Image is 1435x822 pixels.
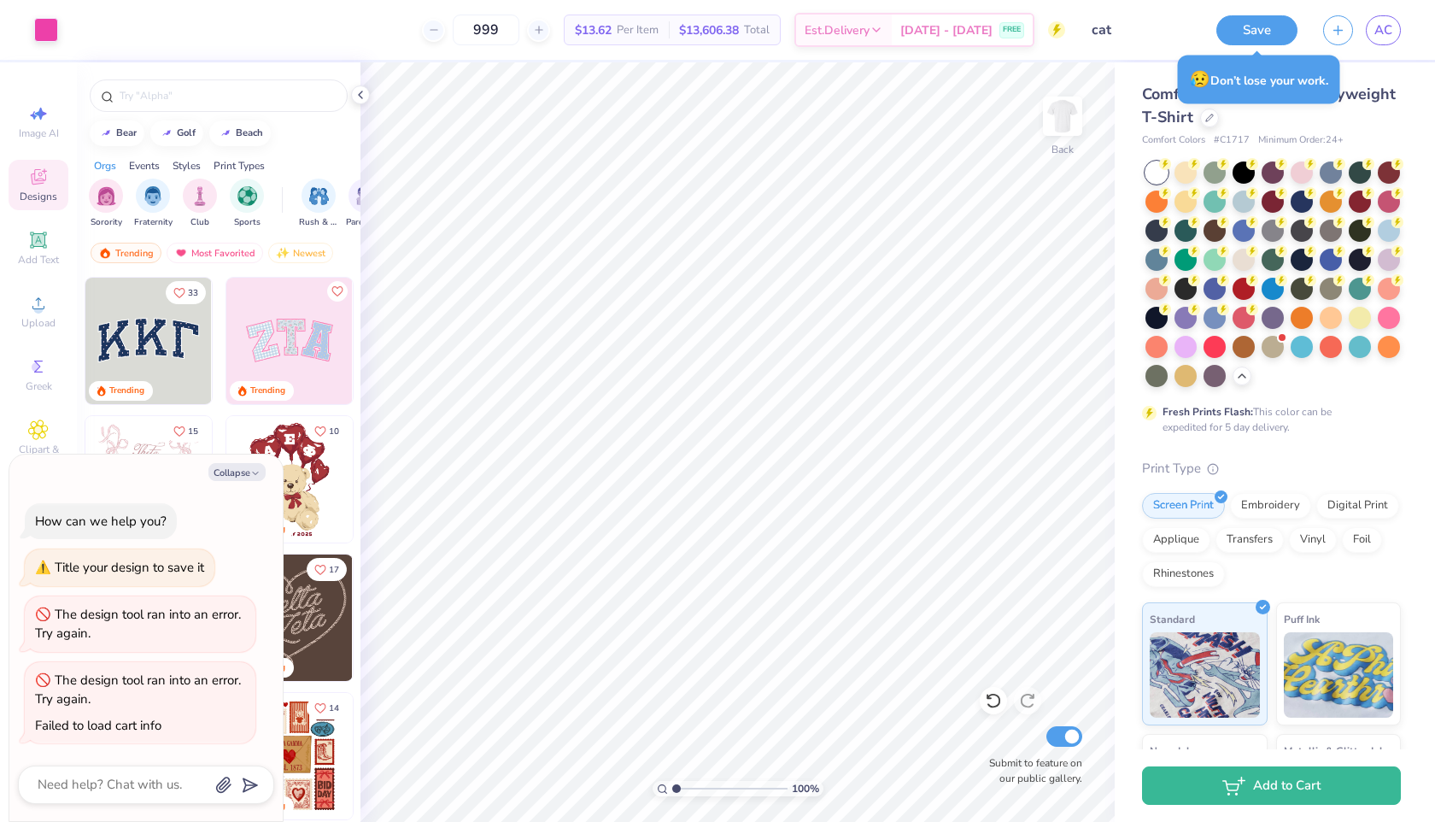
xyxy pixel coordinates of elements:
[234,216,261,229] span: Sports
[174,247,188,259] img: most_fav.gif
[97,186,116,206] img: Sorority Image
[352,693,478,819] img: b0e5e834-c177-467b-9309-b33acdc40f03
[346,216,385,229] span: Parent's Weekend
[1142,766,1401,805] button: Add to Cart
[226,555,353,681] img: 12710c6a-dcc0-49ce-8688-7fe8d5f96fe2
[1366,15,1401,45] a: AC
[1163,404,1373,435] div: This color can be expedited for 5 day delivery.
[134,179,173,229] button: filter button
[276,247,290,259] img: Newest.gif
[1214,133,1250,148] span: # C1717
[1142,527,1210,553] div: Applique
[183,179,217,229] div: filter for Club
[352,416,478,543] img: e74243e0-e378-47aa-a400-bc6bcb25063a
[299,216,338,229] span: Rush & Bid
[268,243,333,263] div: Newest
[1150,610,1195,628] span: Standard
[219,128,232,138] img: trend_line.gif
[236,128,263,138] div: beach
[226,278,353,404] img: 9980f5e8-e6a1-4b4a-8839-2b0e9349023c
[1150,742,1192,760] span: Neon Ink
[805,21,870,39] span: Est. Delivery
[1374,21,1392,40] span: AC
[118,87,337,104] input: Try "Alpha"
[1078,13,1204,47] input: Untitled Design
[20,190,57,203] span: Designs
[134,216,173,229] span: Fraternity
[1142,133,1205,148] span: Comfort Colors
[299,179,338,229] div: filter for Rush & Bid
[1316,493,1399,519] div: Digital Print
[329,427,339,436] span: 10
[453,15,519,45] input: – –
[352,555,478,681] img: ead2b24a-117b-4488-9b34-c08fd5176a7b
[1003,24,1021,36] span: FREE
[55,559,204,576] div: Title your design to save it
[1142,493,1225,519] div: Screen Print
[352,278,478,404] img: 5ee11766-d822-42f5-ad4e-763472bf8dcf
[19,126,59,140] span: Image AI
[21,316,56,330] span: Upload
[99,128,113,138] img: trend_line.gif
[1342,527,1382,553] div: Foil
[35,672,241,708] div: The design tool ran into an error. Try again.
[177,128,196,138] div: golf
[98,247,112,259] img: trending.gif
[346,179,385,229] button: filter button
[150,120,203,146] button: golf
[1051,142,1074,157] div: Back
[160,128,173,138] img: trend_line.gif
[1230,493,1311,519] div: Embroidery
[1258,133,1344,148] span: Minimum Order: 24 +
[1163,405,1253,419] strong: Fresh Prints Flash:
[1142,84,1396,127] span: Comfort Colors Adult Heavyweight T-Shirt
[134,179,173,229] div: filter for Fraternity
[309,186,329,206] img: Rush & Bid Image
[575,21,612,39] span: $13.62
[679,21,739,39] span: $13,606.38
[356,186,376,206] img: Parent's Weekend Image
[1190,68,1210,91] span: 😥
[109,385,144,397] div: Trending
[237,186,257,206] img: Sports Image
[792,781,819,796] span: 100 %
[143,186,162,206] img: Fraternity Image
[226,693,353,819] img: 6de2c09e-6ade-4b04-8ea6-6dac27e4729e
[91,243,161,263] div: Trending
[211,416,337,543] img: d12a98c7-f0f7-4345-bf3a-b9f1b718b86e
[90,120,144,146] button: bear
[327,281,348,302] button: Like
[1284,610,1320,628] span: Puff Ink
[89,179,123,229] button: filter button
[329,566,339,574] span: 17
[307,696,347,719] button: Like
[1178,56,1340,104] div: Don’t lose your work.
[214,158,265,173] div: Print Types
[307,558,347,581] button: Like
[1215,527,1284,553] div: Transfers
[35,606,241,643] div: The design tool ran into an error. Try again.
[89,179,123,229] div: filter for Sorority
[35,513,167,530] div: How can we help you?
[230,179,264,229] button: filter button
[617,21,659,39] span: Per Item
[94,158,116,173] div: Orgs
[1045,99,1080,133] img: Back
[85,278,212,404] img: 3b9aba4f-e317-4aa7-a679-c95a879539bd
[116,128,137,138] div: bear
[299,179,338,229] button: filter button
[1284,632,1394,718] img: Puff Ink
[9,443,68,470] span: Clipart & logos
[167,243,263,263] div: Most Favorited
[166,281,206,304] button: Like
[188,427,198,436] span: 15
[188,289,198,297] span: 33
[1142,459,1401,479] div: Print Type
[250,385,285,397] div: Trending
[183,179,217,229] button: filter button
[1284,742,1385,760] span: Metallic & Glitter Ink
[1289,527,1337,553] div: Vinyl
[211,278,337,404] img: edfb13fc-0e43-44eb-bea2-bf7fc0dd67f9
[129,158,160,173] div: Events
[980,755,1082,786] label: Submit to feature on our public gallery.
